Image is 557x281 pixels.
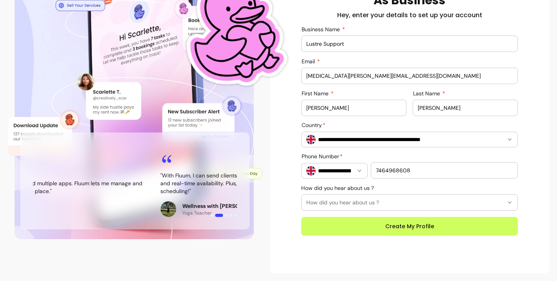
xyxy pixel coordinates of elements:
img: GB [306,166,316,175]
input: Email [306,72,513,80]
input: Business Name [306,40,513,48]
p: Wellness with [PERSON_NAME] [182,202,265,210]
input: Country [316,136,491,143]
button: Create My Profile [301,217,518,236]
button: Show suggestions [503,133,516,146]
span: First Name [302,90,330,97]
input: Phone Number [316,167,353,175]
button: How did you hear about us ? [302,195,517,210]
img: Review avatar [160,201,176,217]
input: First Name [306,104,401,112]
span: How did you hear about us ? [306,199,503,206]
input: Phone number [376,166,513,174]
label: Country [302,121,329,129]
img: GB [306,135,316,144]
p: Yoga Teacher [182,210,265,216]
span: Last Name [413,90,442,97]
span: Email [302,58,316,65]
blockquote: " With Fluum, I can send clients to a single page showcasing all my offerings and real-time avail... [160,172,358,195]
button: Show suggestions [353,165,366,177]
h2: Hey, enter your details to set up your account [337,11,482,20]
label: How did you hear about us ? [301,184,377,192]
span: Business Name [302,26,341,33]
label: Phone Number [302,152,346,160]
input: Last Name [418,104,513,112]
